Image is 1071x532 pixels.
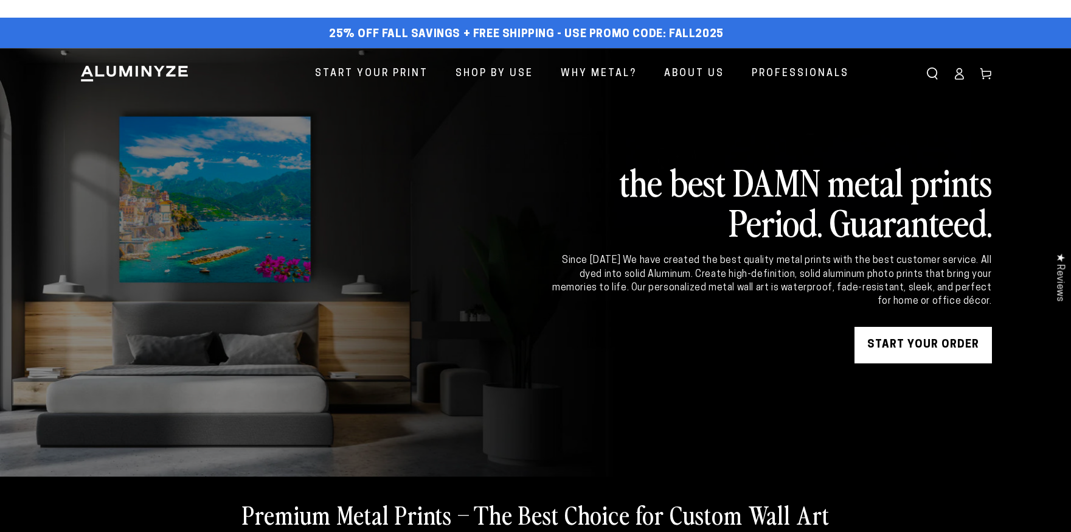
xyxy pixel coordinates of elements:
a: About Us [655,58,733,90]
div: Since [DATE] We have created the best quality metal prints with the best customer service. All dy... [550,254,992,309]
summary: Search our site [919,60,946,87]
h2: the best DAMN metal prints Period. Guaranteed. [550,161,992,242]
img: Aluminyze [80,65,189,83]
a: Shop By Use [446,58,542,90]
a: Why Metal? [552,58,646,90]
div: Click to open Judge.me floating reviews tab [1048,243,1071,311]
span: Shop By Use [456,65,533,83]
span: Start Your Print [315,65,428,83]
span: 25% off FALL Savings + Free Shipping - Use Promo Code: FALL2025 [329,28,724,41]
h2: Premium Metal Prints – The Best Choice for Custom Wall Art [242,499,830,530]
span: About Us [664,65,724,83]
span: Why Metal? [561,65,637,83]
a: Professionals [743,58,858,90]
a: START YOUR Order [854,327,992,363]
span: Professionals [752,65,849,83]
a: Start Your Print [306,58,437,90]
